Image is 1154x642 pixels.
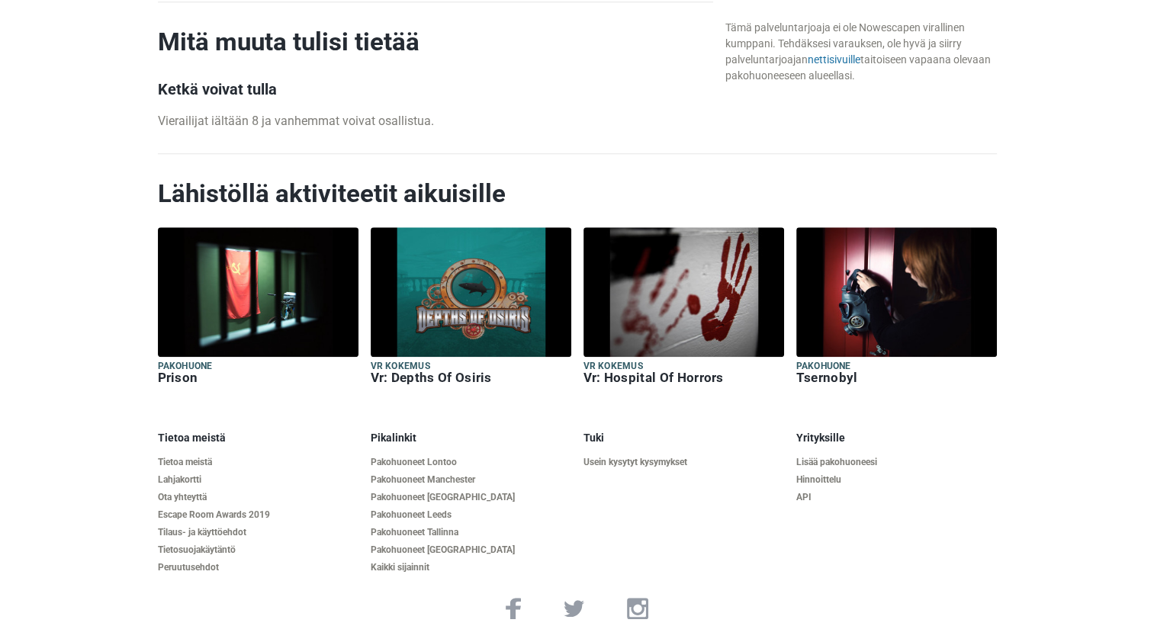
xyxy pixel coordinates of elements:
a: Hinnoittelu [796,474,997,486]
h6: Prison [158,370,358,386]
h5: Pakohuone [158,360,358,373]
h5: Tietoa meistä [158,432,358,445]
h5: Yrityksille [796,432,997,445]
a: Peruutusehdot [158,562,358,573]
a: Ota yhteyttä [158,492,358,503]
a: Pakohuoneet [GEOGRAPHIC_DATA] [371,492,571,503]
a: Lisää pakohuoneesi [796,457,997,468]
a: API [796,492,997,503]
h5: VR kokemus [371,360,571,373]
a: Tietosuojakäytäntö [158,544,358,556]
a: Pakohuone Prison [158,227,358,389]
a: Pakohuoneet Manchester [371,474,571,486]
a: Usein kysytyt kysymykset [583,457,784,468]
h2: Lähistöllä aktiviteetit aikuisille [158,178,997,209]
h6: Tsernobyl [796,370,997,386]
a: Pakohuoneet Tallinna [371,527,571,538]
p: Vierailijat iältään 8 ja vanhemmat voivat osallistua. [158,112,713,130]
h6: Vr: Depths Of Osiris [371,370,571,386]
a: Pakohuoneet Lontoo [371,457,571,468]
h6: Vr: Hospital Of Horrors [583,370,784,386]
h5: Pakohuone [796,360,997,373]
a: Tietoa meistä [158,457,358,468]
h2: Mitä muuta tulisi tietää [158,27,713,57]
a: Pakohuoneet [GEOGRAPHIC_DATA] [371,544,571,556]
a: nettisivuille [807,53,860,66]
div: Tämä palveluntarjoaja ei ole Nowescapen virallinen kumppani. Tehdäksesi varauksen, ole hyvä ja si... [725,20,996,84]
a: Pakohuone Tsernobyl [796,227,997,389]
h5: VR kokemus [583,360,784,373]
a: Tilaus- ja käyttöehdot [158,527,358,538]
h3: Ketkä voivat tulla [158,80,713,98]
h5: Pikalinkit [371,432,571,445]
a: Escape Room Awards 2019 [158,509,358,521]
a: Kaikki sijainnit [371,562,571,573]
a: VR kokemus Vr: Hospital Of Horrors [583,227,784,389]
h5: Tuki [583,432,784,445]
a: Lahjakortti [158,474,358,486]
a: Pakohuoneet Leeds [371,509,571,521]
a: VR kokemus Vr: Depths Of Osiris [371,227,571,389]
